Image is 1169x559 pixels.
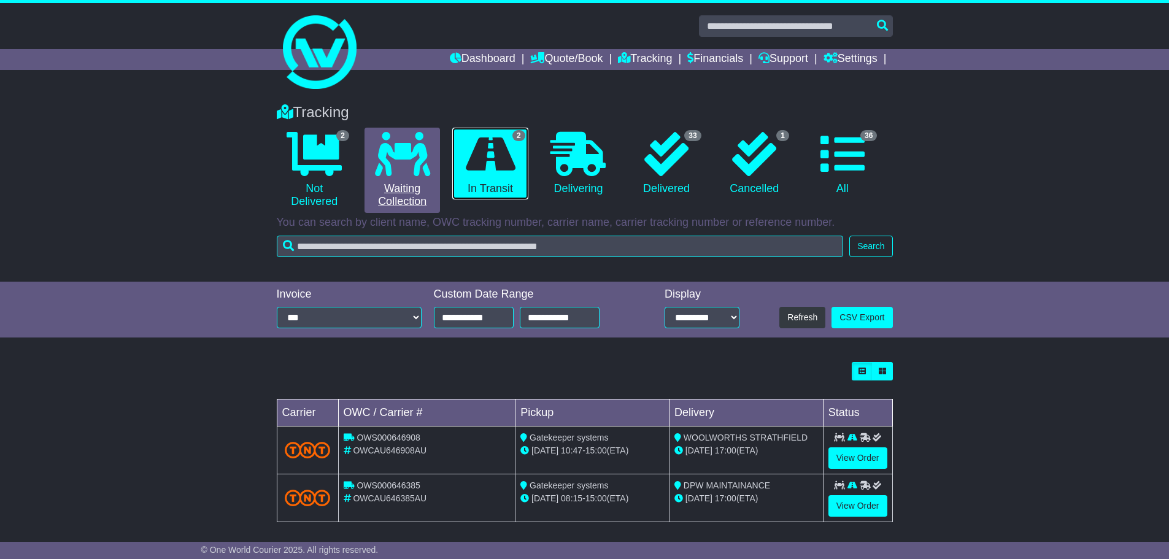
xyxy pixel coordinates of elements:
[277,216,893,229] p: You can search by client name, OWC tracking number, carrier name, carrier tracking number or refe...
[512,130,525,141] span: 2
[434,288,631,301] div: Custom Date Range
[530,433,608,442] span: Gatekeeper systems
[685,445,712,455] span: [DATE]
[687,49,743,70] a: Financials
[201,545,379,555] span: © One World Courier 2025. All rights reserved.
[779,307,825,328] button: Refresh
[860,130,877,141] span: 36
[561,493,582,503] span: 08:15
[452,128,528,200] a: 2 In Transit
[530,49,603,70] a: Quote/Book
[674,492,818,505] div: (ETA)
[357,480,420,490] span: OWS000646385
[585,493,607,503] span: 15:00
[285,442,331,458] img: TNT_Domestic.png
[277,288,422,301] div: Invoice
[277,399,338,426] td: Carrier
[685,493,712,503] span: [DATE]
[715,493,736,503] span: 17:00
[828,495,887,517] a: View Order
[353,493,426,503] span: OWCAU646385AU
[684,480,770,490] span: DPW MAINTAINANCE
[823,399,892,426] td: Status
[530,480,608,490] span: Gatekeeper systems
[541,128,616,200] a: Delivering
[561,445,582,455] span: 10:47
[804,128,880,200] a: 36 All
[531,493,558,503] span: [DATE]
[585,445,607,455] span: 15:00
[450,49,515,70] a: Dashboard
[665,288,739,301] div: Display
[531,445,558,455] span: [DATE]
[828,447,887,469] a: View Order
[715,445,736,455] span: 17:00
[717,128,792,200] a: 1 Cancelled
[628,128,704,200] a: 33 Delivered
[365,128,440,213] a: Waiting Collection
[357,433,420,442] span: OWS000646908
[271,104,899,121] div: Tracking
[684,130,701,141] span: 33
[336,130,349,141] span: 2
[849,236,892,257] button: Search
[674,444,818,457] div: (ETA)
[831,307,892,328] a: CSV Export
[520,492,664,505] div: - (ETA)
[515,399,669,426] td: Pickup
[618,49,672,70] a: Tracking
[824,49,878,70] a: Settings
[285,490,331,506] img: TNT_Domestic.png
[669,399,823,426] td: Delivery
[520,444,664,457] div: - (ETA)
[277,128,352,213] a: 2 Not Delivered
[353,445,426,455] span: OWCAU646908AU
[684,433,808,442] span: WOOLWORTHS STRATHFIELD
[758,49,808,70] a: Support
[776,130,789,141] span: 1
[338,399,515,426] td: OWC / Carrier #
